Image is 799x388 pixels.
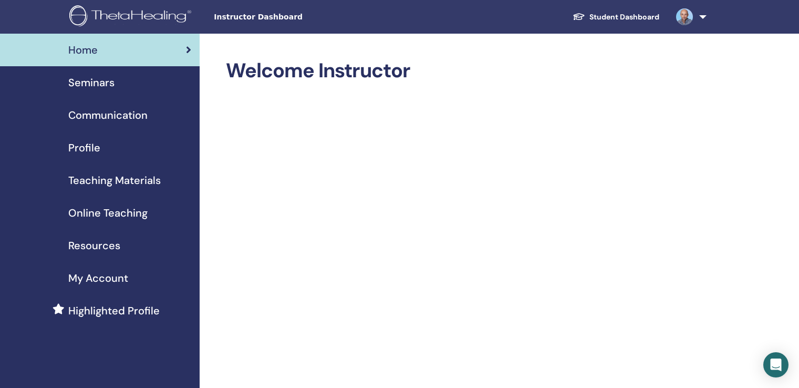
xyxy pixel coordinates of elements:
img: graduation-cap-white.svg [573,12,585,21]
span: Highlighted Profile [68,303,160,319]
span: Seminars [68,75,115,90]
img: logo.png [69,5,195,29]
h2: Welcome Instructor [226,59,704,83]
span: Resources [68,238,120,253]
img: default.jpg [676,8,693,25]
span: Communication [68,107,148,123]
span: My Account [68,270,128,286]
span: Instructor Dashboard [214,12,371,23]
span: Online Teaching [68,205,148,221]
span: Teaching Materials [68,172,161,188]
span: Home [68,42,98,58]
span: Profile [68,140,100,156]
div: Open Intercom Messenger [763,352,788,377]
a: Student Dashboard [564,7,668,27]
